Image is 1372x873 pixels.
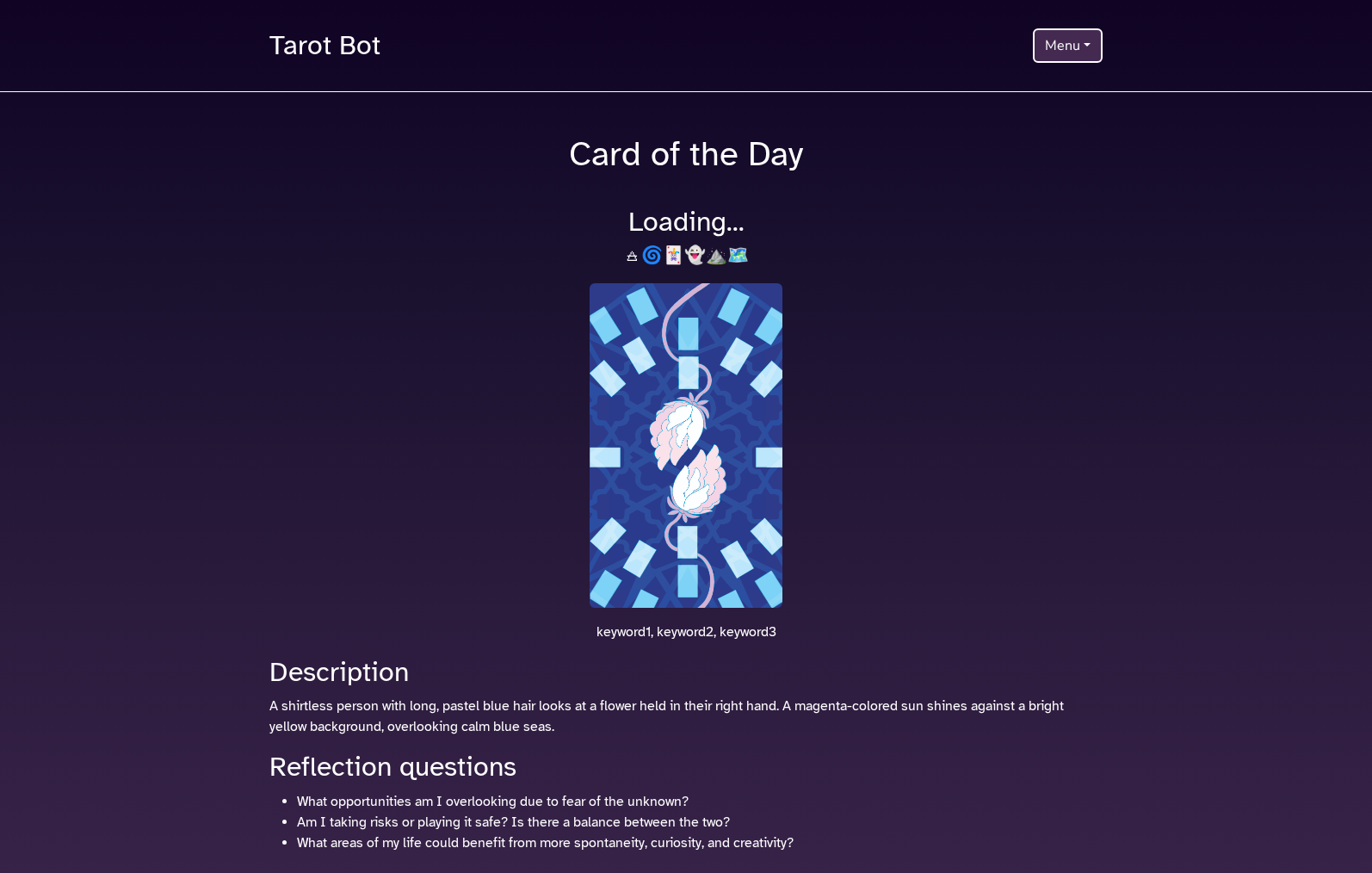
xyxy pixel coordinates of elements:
h1: Card of the Day [259,133,1113,175]
h3: 🜁🌀🃏👻⛰️🗺️ [259,245,1113,266]
p: A shirtless person with long, pastel blue hair looks at a flower held in their right hand. A mage... [269,696,1103,737]
h2: Description [269,656,1103,689]
li: What areas of my life could benefit from more spontaneity, curiosity, and creativity? [297,833,1103,853]
img: cardBack.jpg [590,283,782,608]
h2: Loading... [259,206,1113,238]
button: Menu [1033,28,1103,63]
p: keyword1, keyword2, keyword3 [259,622,1113,642]
a: Tarot Bot [269,21,380,71]
li: What opportunities am I overlooking due to fear of the unknown? [297,791,1103,812]
h2: Reflection questions [269,751,1103,783]
li: Am I taking risks or playing it safe? Is there a balance between the two? [297,812,1103,833]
